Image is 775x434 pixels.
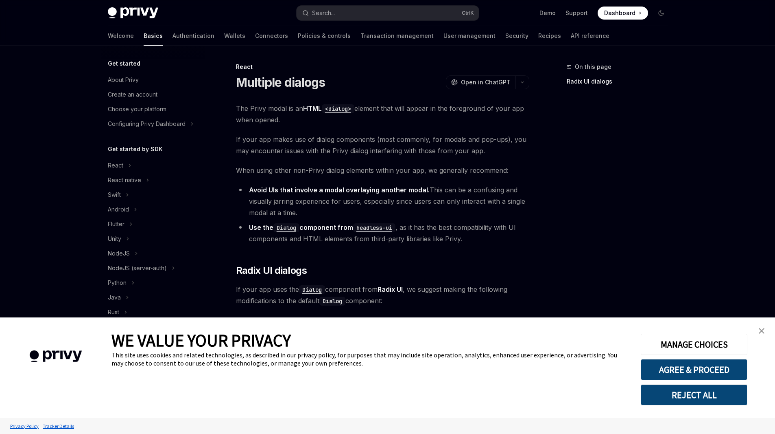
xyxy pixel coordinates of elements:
[8,419,41,433] a: Privacy Policy
[108,278,127,288] div: Python
[108,59,140,68] h5: Get started
[505,26,528,46] a: Security
[236,134,529,156] span: If your app makes use of dialog components (most commonly, for modals and pop-ups), you may encou...
[108,104,166,114] div: Choose your platform
[247,315,529,337] li: Prevent the default behavior of the Radix dialog closing when the user clicks outside of it, via ...
[101,217,205,231] button: Toggle Flutter section
[604,9,635,17] span: Dashboard
[108,26,134,46] a: Welcome
[224,26,245,46] a: Wallets
[101,73,205,87] a: About Privy
[753,323,770,339] a: close banner
[565,9,588,17] a: Support
[353,223,395,232] code: headless-ui
[598,7,648,20] a: Dashboard
[108,90,157,99] div: Create an account
[299,285,325,293] a: Dialog
[101,261,205,275] button: Toggle NodeJS (server-auth) section
[273,223,299,232] code: Dialog
[273,223,299,231] a: Dialog
[41,419,76,433] a: Tracker Details
[108,119,186,129] div: Configuring Privy Dashboard
[446,75,515,89] button: Open in ChatGPT
[108,219,124,229] div: Flutter
[360,26,434,46] a: Transaction management
[539,9,556,17] a: Demo
[236,284,529,306] span: If your app uses the component from , we suggest making the following modifications to the defaul...
[172,26,214,46] a: Authentication
[378,285,403,294] a: Radix UI
[101,87,205,102] a: Create an account
[255,26,288,46] a: Connectors
[108,161,123,170] div: React
[108,175,141,185] div: React native
[641,334,747,355] button: MANAGE CHOICES
[641,384,747,405] button: REJECT ALL
[101,305,205,319] button: Toggle Rust section
[462,10,474,16] span: Ctrl K
[236,264,307,277] span: Radix UI dialogs
[101,246,205,261] button: Toggle NodeJS section
[443,26,496,46] a: User management
[101,117,205,131] button: Toggle Configuring Privy Dashboard section
[319,297,345,305] a: Dialog
[101,275,205,290] button: Toggle Python section
[236,184,529,218] li: This can be a confusing and visually jarring experience for users, especially since users can onl...
[299,285,325,294] code: Dialog
[108,205,129,214] div: Android
[655,7,668,20] button: Toggle dark mode
[101,158,205,173] button: Toggle React section
[236,75,325,90] h1: Multiple dialogs
[108,293,121,302] div: Java
[108,263,167,273] div: NodeJS (server-auth)
[101,187,205,202] button: Toggle Swift section
[101,290,205,305] button: Toggle Java section
[571,26,609,46] a: API reference
[759,328,764,334] img: close banner
[101,173,205,187] button: Toggle React native section
[108,7,158,19] img: dark logo
[108,75,139,85] div: About Privy
[641,359,747,380] button: AGREE & PROCEED
[461,78,511,86] span: Open in ChatGPT
[575,62,611,72] span: On this page
[249,186,430,194] strong: Avoid UIs that involve a modal overlaying another modal.
[567,75,674,88] a: Radix UI dialogs
[108,190,121,200] div: Swift
[108,144,163,154] h5: Get started by SDK
[111,351,629,367] div: This site uses cookies and related technologies, as described in our privacy policy, for purposes...
[303,104,354,112] a: HTML<dialog>
[249,223,395,231] strong: Use the component from
[12,339,99,374] img: company logo
[108,249,130,258] div: NodeJS
[298,26,351,46] a: Policies & controls
[101,202,205,217] button: Toggle Android section
[236,63,529,71] div: React
[101,231,205,246] button: Toggle Unity section
[108,234,121,244] div: Unity
[538,26,561,46] a: Recipes
[312,8,335,18] div: Search...
[108,307,119,317] div: Rust
[101,102,205,117] a: Choose your platform
[236,222,529,245] li: , as it has the best compatibility with UI components and HTML elements from third-party librarie...
[353,223,395,231] a: headless-ui
[322,104,354,113] code: <dialog>
[236,103,529,126] span: The Privy modal is an element that will appear in the foreground of your app when opened.
[297,6,479,20] button: Open search
[236,165,529,176] span: When using other non-Privy dialog elements within your app, we generally recommend:
[319,297,345,306] code: Dialog
[111,330,291,351] span: WE VALUE YOUR PRIVACY
[144,26,163,46] a: Basics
